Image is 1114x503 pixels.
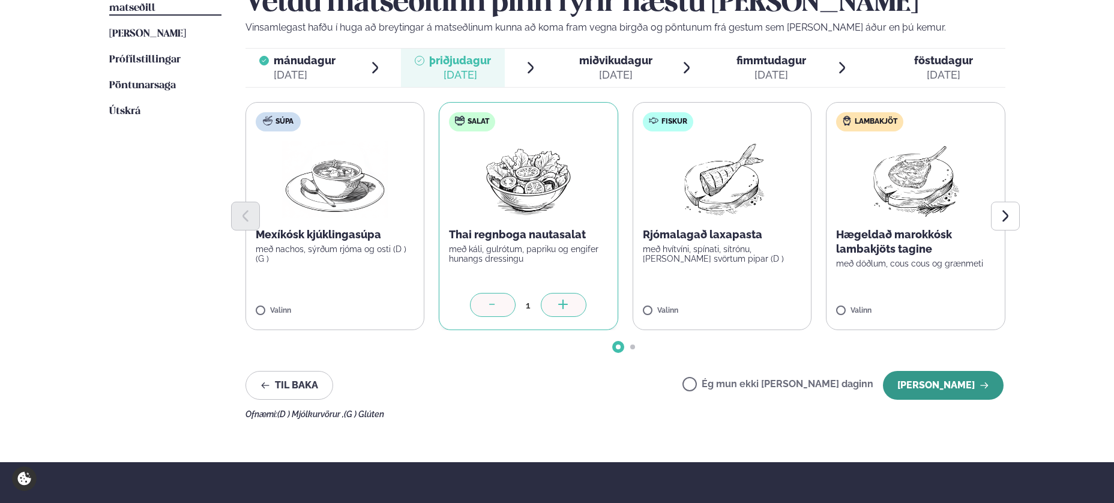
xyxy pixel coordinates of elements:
[914,54,973,67] span: föstudagur
[649,116,658,125] img: fish.svg
[263,116,272,125] img: soup.svg
[245,20,1005,35] p: Vinsamlegast hafðu í huga að breytingar á matseðlinum kunna að koma fram vegna birgða og pöntunum...
[109,55,181,65] span: Prófílstillingar
[914,68,973,82] div: [DATE]
[643,227,802,242] p: Rjómalagað laxapasta
[109,53,181,67] a: Prófílstillingar
[282,141,388,218] img: Soup.png
[274,54,336,67] span: mánudagur
[109,80,176,91] span: Pöntunarsaga
[855,117,897,127] span: Lambakjöt
[109,79,176,93] a: Pöntunarsaga
[516,298,541,312] div: 1
[12,466,37,491] a: Cookie settings
[468,117,489,127] span: Salat
[231,202,260,230] button: Previous slide
[842,116,852,125] img: Lamb.svg
[256,227,415,242] p: Mexíkósk kjúklingasúpa
[736,68,806,82] div: [DATE]
[109,29,186,39] span: [PERSON_NAME]
[109,27,186,41] a: [PERSON_NAME]
[736,54,806,67] span: fimmtudagur
[275,117,294,127] span: Súpa
[277,409,344,419] span: (D ) Mjólkurvörur ,
[274,68,336,82] div: [DATE]
[449,244,608,264] p: með káli, gulrótum, papriku og engifer hunangs dressingu
[836,227,995,256] p: Hægeldað marokkósk lambakjöts tagine
[475,141,582,218] img: Salad.png
[245,371,333,400] button: Til baka
[109,106,140,116] span: Útskrá
[669,141,775,218] img: Fish.png
[579,68,652,82] div: [DATE]
[836,259,995,268] p: með döðlum, cous cous og grænmeti
[643,244,802,264] p: með hvítvíni, spínati, sítrónu, [PERSON_NAME] svörtum pipar (D )
[429,54,491,67] span: þriðjudagur
[256,244,415,264] p: með nachos, sýrðum rjóma og osti (D ) (G )
[449,227,608,242] p: Thai regnboga nautasalat
[863,141,969,218] img: Lamb-Meat.png
[109,104,140,119] a: Útskrá
[991,202,1020,230] button: Next slide
[455,116,465,125] img: salad.svg
[429,68,491,82] div: [DATE]
[579,54,652,67] span: miðvikudagur
[883,371,1004,400] button: [PERSON_NAME]
[661,117,687,127] span: Fiskur
[616,345,621,349] span: Go to slide 1
[245,409,1005,419] div: Ofnæmi:
[344,409,384,419] span: (G ) Glúten
[630,345,635,349] span: Go to slide 2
